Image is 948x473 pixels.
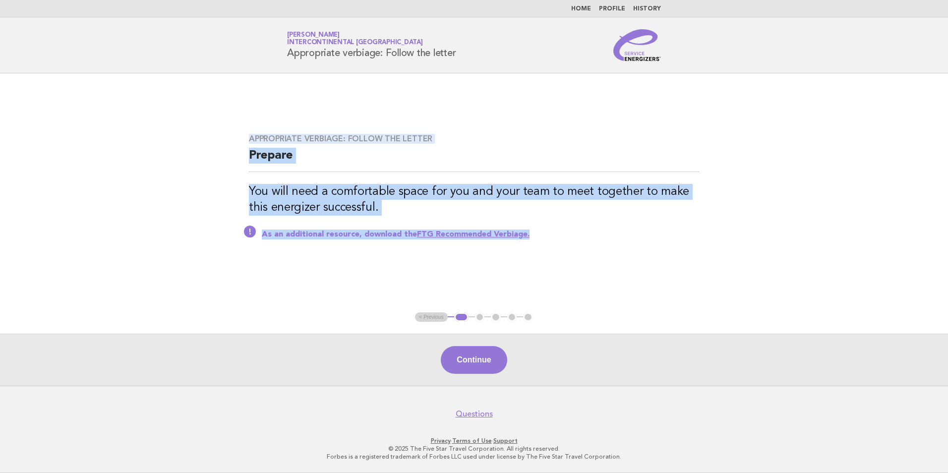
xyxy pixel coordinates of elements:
h3: Appropriate verbiage: Follow the letter [249,134,699,144]
img: Service Energizers [613,29,661,61]
a: Home [571,6,591,12]
p: Forbes is a registered trademark of Forbes LLC used under license by The Five Star Travel Corpora... [171,453,777,461]
a: Support [493,437,518,444]
a: Terms of Use [452,437,492,444]
a: FTG Recommended Verbiage. [417,231,530,238]
h2: Prepare [249,148,699,172]
a: History [633,6,661,12]
a: Privacy [431,437,451,444]
button: Continue [441,346,507,374]
button: 1 [454,312,469,322]
h1: Appropriate verbiage: Follow the letter [287,32,456,58]
a: Questions [456,409,493,419]
p: As an additional resource, download the [262,230,699,239]
a: [PERSON_NAME]InterContinental [GEOGRAPHIC_DATA] [287,32,423,46]
p: © 2025 The Five Star Travel Corporation. All rights reserved. [171,445,777,453]
p: · · [171,437,777,445]
h3: You will need a comfortable space for you and your team to meet together to make this energizer s... [249,184,699,216]
span: InterContinental [GEOGRAPHIC_DATA] [287,40,423,46]
a: Profile [599,6,625,12]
